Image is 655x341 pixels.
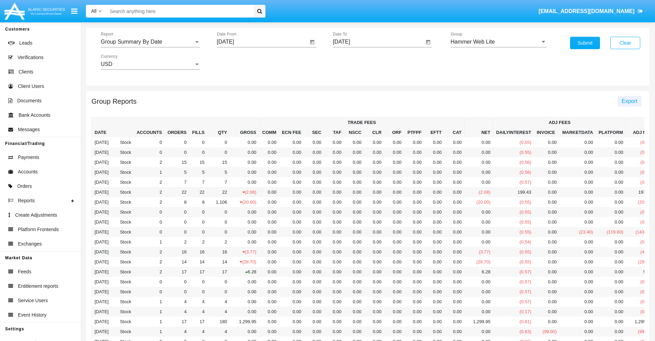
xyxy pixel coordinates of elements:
[534,217,559,227] td: 0.00
[189,147,207,157] td: 0
[493,197,534,207] td: (0.55)
[344,147,364,157] td: 0.00
[18,283,58,290] span: Entitlement reports
[279,127,304,137] th: Ecn Fee
[364,147,384,157] td: 0.00
[493,167,534,177] td: (0.56)
[189,207,207,217] td: 0
[534,167,559,177] td: 0.00
[404,197,424,207] td: 0.00
[465,197,493,207] td: (20.00)
[3,1,66,21] img: Logo image
[493,217,534,227] td: (0.55)
[134,167,165,177] td: 1
[230,217,259,227] td: 0.00
[404,207,424,217] td: 0.00
[596,167,626,177] td: 0.00
[304,137,324,147] td: 0.00
[444,127,464,137] th: CAT
[364,237,384,247] td: 0.00
[324,157,344,167] td: 0.00
[134,117,165,138] th: Accounts
[384,147,404,157] td: 0.00
[189,227,207,237] td: 0
[493,187,534,197] td: 199.43
[465,117,493,138] th: Net
[344,177,364,187] td: 0.00
[444,137,464,147] td: 0.00
[626,187,655,197] td: 197.35
[259,197,279,207] td: 0.00
[424,177,444,187] td: 0.00
[279,167,304,177] td: 0.00
[279,227,304,237] td: 0.00
[279,217,304,227] td: 0.00
[444,187,464,197] td: 0.00
[493,157,534,167] td: (0.56)
[465,217,493,227] td: 0.00
[134,217,165,227] td: 0
[364,207,384,217] td: 0.00
[324,167,344,177] td: 0.00
[404,147,424,157] td: 0.00
[444,157,464,167] td: 0.00
[134,237,165,247] td: 1
[92,227,111,237] td: [DATE]
[189,137,207,147] td: 0
[18,268,31,275] span: Feeds
[626,217,655,227] td: (0.55)
[344,207,364,217] td: 0.00
[304,127,324,137] th: SEC
[344,137,364,147] td: 0.00
[101,61,112,67] span: USD
[559,187,596,197] td: 0.00
[189,157,207,167] td: 15
[404,137,424,147] td: 0.00
[626,117,655,138] th: Adj Net
[17,97,42,104] span: Documents
[596,197,626,207] td: 0.00
[626,227,655,237] td: (143.55)
[384,157,404,167] td: 0.00
[534,127,559,137] th: invoice
[207,197,230,207] td: 1,106
[404,217,424,227] td: 0.00
[596,157,626,167] td: 0.00
[324,127,344,137] th: TAF
[259,207,279,217] td: 0.00
[493,227,534,237] td: (0.55)
[259,177,279,187] td: 0.00
[92,167,111,177] td: [DATE]
[207,187,230,197] td: 22
[304,197,324,207] td: 0.00
[444,147,464,157] td: 0.00
[384,127,404,137] th: ORF
[304,227,324,237] td: 0.00
[279,197,304,207] td: 0.00
[111,237,134,247] td: Stock
[344,197,364,207] td: 0.00
[444,207,464,217] td: 0.00
[364,217,384,227] td: 0.00
[111,197,134,207] td: Stock
[364,197,384,207] td: 0.00
[559,227,596,237] td: (23.40)
[384,177,404,187] td: 0.00
[18,168,38,175] span: Accounts
[207,137,230,147] td: 0
[384,197,404,207] td: 0.00
[465,137,493,147] td: 0.00
[207,157,230,167] td: 15
[134,157,165,167] td: 2
[384,227,404,237] td: 0.00
[559,157,596,167] td: 0.00
[465,147,493,157] td: 0.00
[465,207,493,217] td: 0.00
[626,147,655,157] td: (0.55)
[559,217,596,227] td: 0.00
[465,227,493,237] td: 0.00
[384,217,404,227] td: 0.00
[534,177,559,187] td: 0.00
[92,187,111,197] td: [DATE]
[424,227,444,237] td: 0.00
